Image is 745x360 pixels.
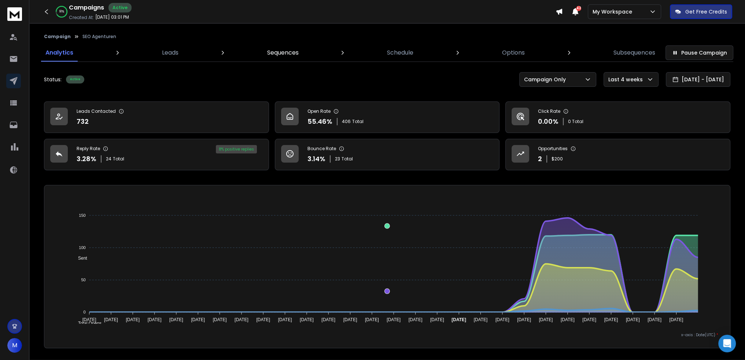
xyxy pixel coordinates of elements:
a: Options [498,44,529,62]
span: Sent [73,256,87,261]
p: Open Rate [307,108,331,114]
tspan: [DATE] [343,317,357,322]
tspan: [DATE] [474,317,488,322]
p: Opportunities [538,146,568,152]
tspan: [DATE] [387,317,401,322]
p: 3.14 % [307,154,325,164]
p: Last 4 weeks [608,76,646,83]
p: 732 [77,116,89,127]
tspan: [DATE] [626,317,640,322]
p: [DATE] 03:01 PM [95,14,129,20]
tspan: 100 [79,245,85,250]
tspan: [DATE] [539,317,553,322]
button: M [7,338,22,353]
p: Created At: [69,15,94,21]
tspan: [DATE] [648,317,661,322]
div: Active [108,3,132,12]
p: $ 200 [552,156,563,162]
p: Sequences [267,48,299,57]
span: 24 [106,156,111,162]
button: Get Free Credits [670,4,732,19]
img: logo [7,7,22,21]
a: Click Rate0.00%0 Total [505,101,730,133]
p: 3.28 % [77,154,96,164]
a: Subsequences [609,44,660,62]
p: 0.00 % [538,116,558,127]
a: Bounce Rate3.14%23Total [275,139,500,170]
p: 0 Total [568,119,583,125]
tspan: [DATE] [582,317,596,322]
tspan: [DATE] [300,317,314,322]
span: 23 [335,156,340,162]
tspan: [DATE] [104,317,118,322]
div: 8 % positive replies [216,145,257,153]
p: Analytics [45,48,73,57]
div: Active [66,75,84,83]
a: Leads [158,44,183,62]
tspan: [DATE] [451,317,466,322]
tspan: [DATE] [430,317,444,322]
div: Open Intercom Messenger [718,335,736,352]
tspan: [DATE] [604,317,618,322]
p: 91 % [59,10,64,14]
tspan: 150 [79,213,85,218]
p: My Workspace [593,8,635,15]
p: Bounce Rate [307,146,336,152]
span: 406 [342,119,351,125]
h1: Campaigns [69,3,104,12]
p: Subsequences [613,48,655,57]
tspan: [DATE] [148,317,162,322]
tspan: [DATE] [495,317,509,322]
a: Opportunities2$200 [505,139,730,170]
a: Reply Rate3.28%24Total8% positive replies [44,139,269,170]
p: Reply Rate [77,146,100,152]
a: Analytics [41,44,78,62]
p: Campaign Only [524,76,569,83]
span: 42 [576,6,581,11]
button: Campaign [44,34,71,40]
tspan: 0 [84,310,86,314]
p: Schedule [387,48,413,57]
p: Leads [162,48,178,57]
tspan: [DATE] [213,317,227,322]
p: SEO Agenturen [82,34,116,40]
p: Leads Contacted [77,108,116,114]
a: Schedule [383,44,418,62]
tspan: [DATE] [670,317,683,322]
a: Sequences [263,44,303,62]
button: [DATE] - [DATE] [666,72,730,87]
p: Status: [44,76,62,83]
span: Total Opens [73,321,102,326]
a: Leads Contacted732 [44,101,269,133]
tspan: [DATE] [365,317,379,322]
tspan: [DATE] [82,317,96,322]
span: Total [342,156,353,162]
tspan: [DATE] [517,317,531,322]
tspan: [DATE] [321,317,335,322]
a: Open Rate55.46%406Total [275,101,500,133]
tspan: [DATE] [169,317,183,322]
tspan: 50 [81,278,86,282]
tspan: [DATE] [561,317,575,322]
button: Pause Campaign [665,45,733,60]
tspan: [DATE] [235,317,248,322]
p: 2 [538,154,542,164]
p: Get Free Credits [685,8,727,15]
p: Click Rate [538,108,560,114]
span: Total [352,119,364,125]
tspan: [DATE] [126,317,140,322]
span: Total [113,156,124,162]
p: 55.46 % [307,116,332,127]
p: x-axis : Date(UTC) [56,332,718,338]
tspan: [DATE] [191,317,205,322]
tspan: [DATE] [278,317,292,322]
tspan: [DATE] [409,317,423,322]
p: Options [502,48,525,57]
tspan: [DATE] [256,317,270,322]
